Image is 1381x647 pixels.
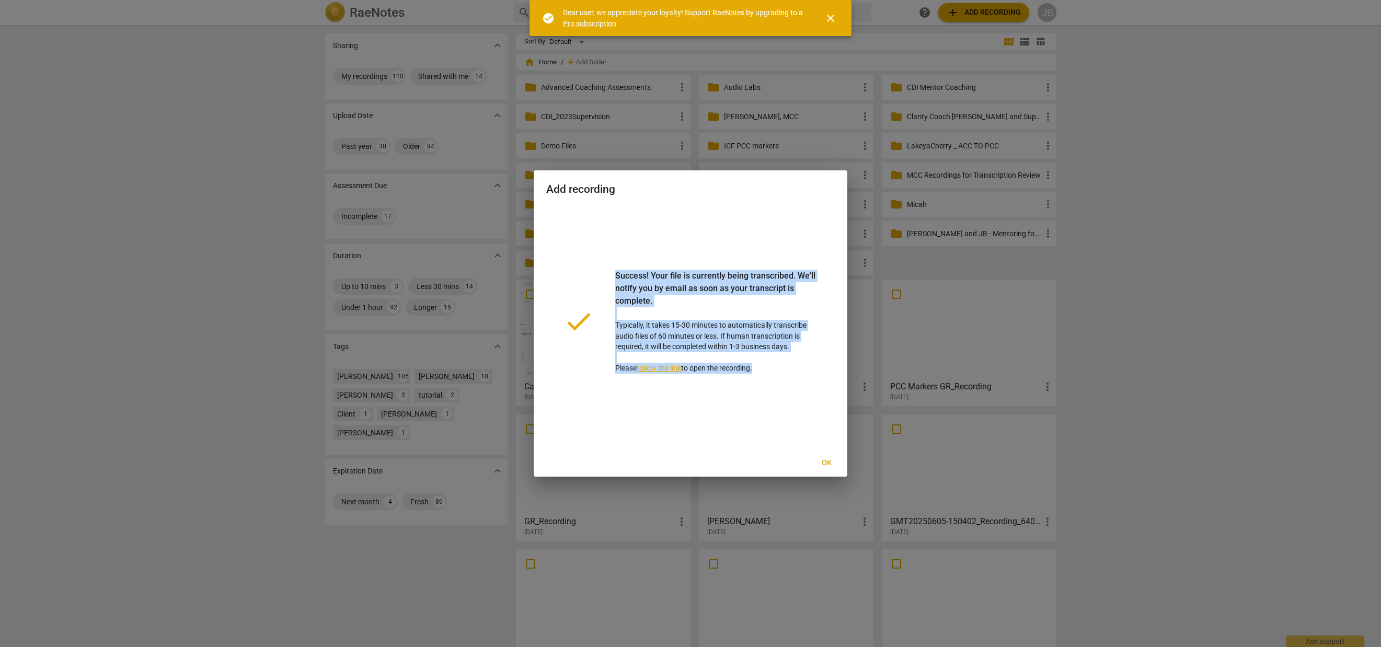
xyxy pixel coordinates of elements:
div: Dear user, we appreciate your loyalty! Support RaeNotes by upgrading to a [563,7,805,29]
span: done [563,306,594,337]
a: Pro subscription [563,19,616,28]
h2: Add recording [546,183,835,196]
button: Close [818,6,843,31]
span: Ok [818,458,835,468]
p: Typically, it takes 15-30 minutes to automatically transcribe audio files of 60 minutes or less. ... [615,270,818,374]
a: follow the link [637,364,681,372]
span: close [824,12,837,25]
span: check_circle [542,12,555,25]
div: Success! Your file is currently being transcribed. We'll notify you by email as soon as your tran... [615,270,818,320]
